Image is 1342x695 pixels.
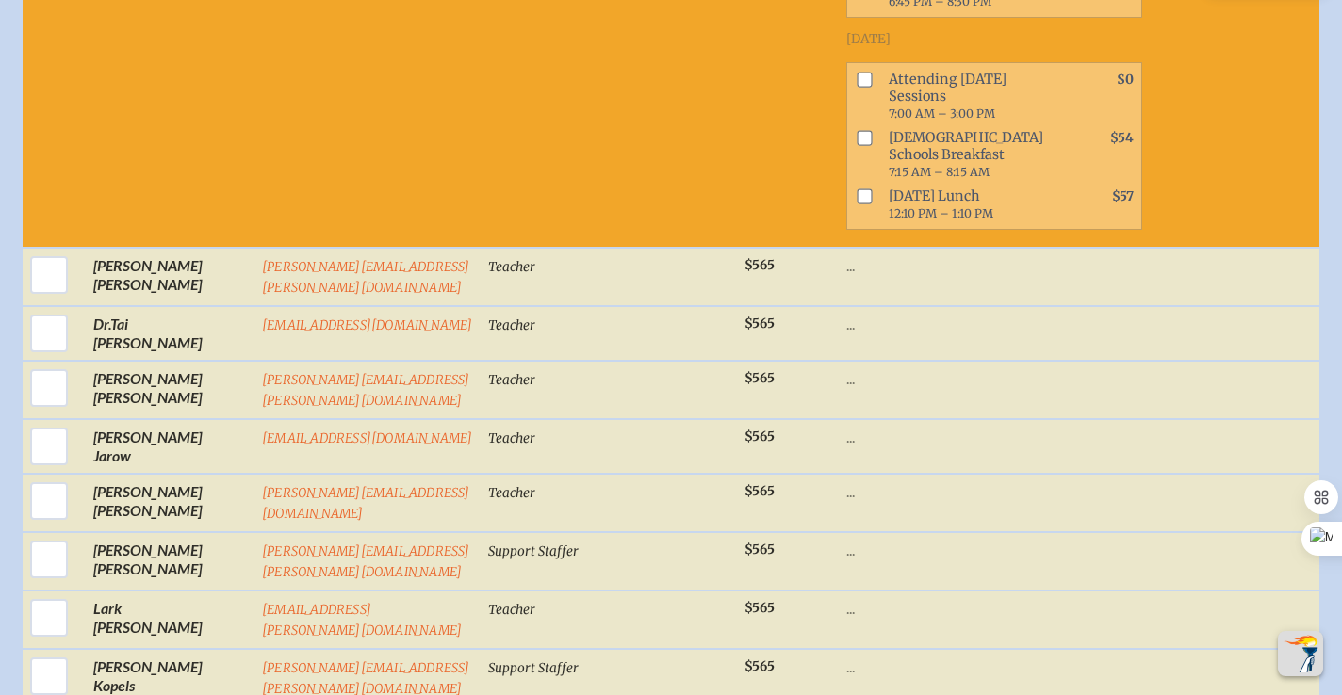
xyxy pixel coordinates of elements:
span: 7:15 AM – 8:15 AM [889,165,990,179]
p: ... [846,541,1142,559]
span: Teacher [488,372,535,388]
p: ... [846,256,1142,275]
span: Dr. [93,315,110,332]
td: [PERSON_NAME] [PERSON_NAME] [86,532,254,590]
p: ... [846,482,1142,501]
span: 12:10 PM – 1:10 PM [889,206,993,220]
span: Attending [DATE] Sessions [881,67,1058,125]
td: Lark [PERSON_NAME] [86,590,254,649]
span: 7:00 AM – 3:00 PM [889,106,995,121]
span: $565 [745,370,775,386]
span: $54 [1110,130,1134,146]
p: ... [846,315,1142,333]
td: [PERSON_NAME] [PERSON_NAME] [86,248,254,306]
span: Teacher [488,317,535,333]
span: $565 [745,600,775,616]
span: $565 [745,315,775,331]
p: ... [846,369,1142,388]
span: Teacher [488,602,535,618]
td: [PERSON_NAME] [PERSON_NAME] [86,474,254,532]
a: [PERSON_NAME][EMAIL_ADDRESS][PERSON_NAME][DOMAIN_NAME] [262,372,470,409]
span: $565 [745,541,775,558]
span: Teacher [488,430,535,446]
p: ... [846,428,1142,446]
span: [DATE] Lunch [881,184,1058,225]
a: [PERSON_NAME][EMAIL_ADDRESS][DOMAIN_NAME] [262,485,470,522]
p: ... [846,657,1142,676]
img: To the top [1282,635,1319,672]
span: $0 [1117,72,1134,88]
a: [EMAIL_ADDRESS][PERSON_NAME][DOMAIN_NAME] [262,602,462,638]
span: $565 [745,428,775,444]
p: ... [846,599,1142,618]
span: Teacher [488,485,535,501]
a: [PERSON_NAME][EMAIL_ADDRESS][PERSON_NAME][DOMAIN_NAME] [262,259,470,296]
td: [PERSON_NAME] Jarow [86,419,254,474]
span: $565 [745,658,775,674]
span: [DEMOGRAPHIC_DATA] Schools Breakfast [881,125,1058,184]
a: [PERSON_NAME][EMAIL_ADDRESS][PERSON_NAME][DOMAIN_NAME] [262,543,470,580]
span: $565 [745,483,775,499]
span: $57 [1112,188,1134,204]
button: Scroll Top [1278,631,1323,676]
td: [PERSON_NAME] [PERSON_NAME] [86,361,254,419]
a: [EMAIL_ADDRESS][DOMAIN_NAME] [262,317,473,333]
span: Support Staffer [488,543,579,559]
span: [DATE] [846,31,891,47]
td: Tai [PERSON_NAME] [86,306,254,361]
span: $565 [745,257,775,273]
span: Support Staffer [488,660,579,676]
span: Teacher [488,259,535,275]
a: [EMAIL_ADDRESS][DOMAIN_NAME] [262,430,473,446]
